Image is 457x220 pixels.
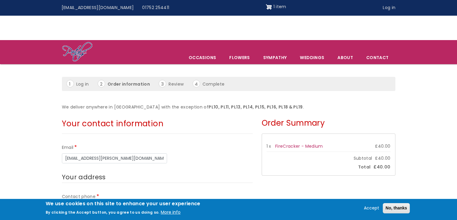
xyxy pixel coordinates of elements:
span: £40.00 [375,155,390,162]
button: Accept [361,205,382,212]
a: Contact [360,51,395,64]
img: Shopping cart [266,2,272,12]
li: Review [159,80,191,88]
p: We deliver anywhere in [GEOGRAPHIC_DATA] with the exception of . [62,104,395,111]
strong: PL10, PL11, PL13, PL14, PL15, PL16, PL18 & PL19 [209,104,303,110]
a: Flowers [223,51,256,64]
span: Occasions [182,51,222,64]
a: Shopping cart 1 item [266,2,286,12]
label: Email [62,144,78,151]
a: Log in [379,2,400,14]
a: About [331,51,359,64]
span: Weddings [294,51,331,64]
span: Your address [62,173,106,181]
span: £40.00 [373,164,390,171]
td: £40.00 [362,141,390,152]
li: Order information [98,80,157,88]
li: Complete [193,80,232,88]
a: [EMAIL_ADDRESS][DOMAIN_NAME] [57,2,138,14]
span: Total [355,164,374,171]
span: Your contact information [62,118,163,129]
p: By clicking the Accept button, you agree to us doing so. [46,210,160,215]
h3: Order Summary [262,115,395,133]
button: More info [161,209,181,216]
span: Subtotal [351,155,375,162]
label: Contact phone [62,193,100,200]
a: Sympathy [257,51,293,64]
button: No, thanks [383,203,410,213]
a: FireCracker - Medium [275,143,323,149]
li: Log in [66,80,96,88]
img: Home [62,42,93,63]
span: 1 item [273,4,286,10]
h2: We use cookies on this site to enhance your user experience [46,200,200,207]
a: 01752 254411 [138,2,173,14]
td: 1 x [267,141,275,152]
